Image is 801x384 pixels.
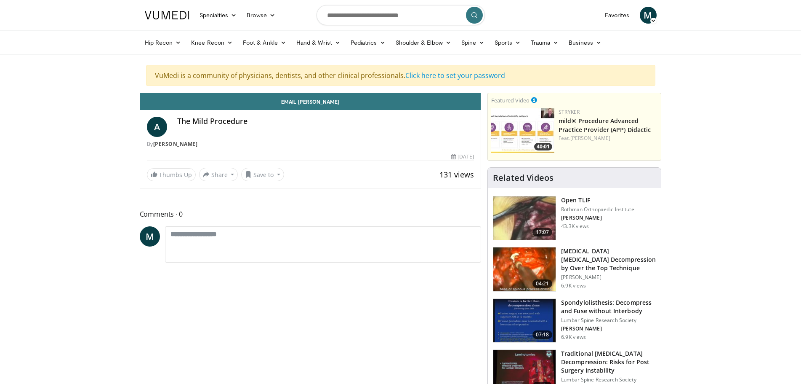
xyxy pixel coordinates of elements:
a: Shoulder & Elbow [391,34,456,51]
a: Pediatrics [346,34,391,51]
a: [PERSON_NAME] [153,140,198,148]
p: 43.3K views [561,223,589,230]
div: VuMedi is a community of physicians, dentists, and other clinical professionals. [146,65,655,86]
a: Foot & Ankle [238,34,291,51]
p: 6.9K views [561,282,586,289]
h3: Spondylolisthesis: Decompress and Fuse without Interbody [561,298,656,315]
a: Sports [490,34,526,51]
p: Lumbar Spine Research Society [561,376,656,383]
h4: The Mild Procedure [177,117,474,126]
a: Hand & Wrist [291,34,346,51]
span: 04:21 [532,279,553,288]
a: Knee Recon [186,34,238,51]
img: 5bc800f5-1105-408a-bbac-d346e50c89d5.150x105_q85_crop-smart_upscale.jpg [493,247,556,291]
a: 07:18 Spondylolisthesis: Decompress and Fuse without Interbody Lumbar Spine Research Society [PER... [493,298,656,343]
a: Business [564,34,607,51]
a: Favorites [600,7,635,24]
a: mild® Procedure Advanced Practice Provider (APP) Didactic [559,117,651,134]
button: Save to [241,168,284,181]
p: Lumbar Spine Research Society [561,317,656,324]
span: 17:07 [532,228,553,236]
a: M [640,7,657,24]
a: 17:07 Open TLIF Rothman Orthopaedic Institute [PERSON_NAME] 43.3K views [493,196,656,241]
input: Search topics, interventions [317,5,485,25]
p: Rothman Orthopaedic Institute [561,206,634,213]
span: Comments 0 [140,209,482,220]
p: [PERSON_NAME] [561,325,656,332]
p: [PERSON_NAME] [561,274,656,281]
a: Click here to set your password [405,71,505,80]
img: 97801bed-5de1-4037-bed6-2d7170b090cf.150x105_q85_crop-smart_upscale.jpg [493,299,556,343]
a: Hip Recon [140,34,186,51]
a: Spine [456,34,490,51]
div: By [147,140,474,148]
a: A [147,117,167,137]
a: Email [PERSON_NAME] [140,93,481,110]
a: Thumbs Up [147,168,196,181]
a: Trauma [526,34,564,51]
a: 40:01 [491,108,554,153]
h3: Traditional [MEDICAL_DATA] Decompression: Risks for Post Surgery Instability [561,349,656,375]
h4: Related Videos [493,173,554,183]
a: 04:21 [MEDICAL_DATA] [MEDICAL_DATA] Decompression by Over the Top Technique [PERSON_NAME] 6.9K views [493,247,656,292]
span: 07:18 [532,330,553,339]
a: M [140,226,160,247]
small: Featured Video [491,97,530,104]
div: [DATE] [451,153,474,161]
p: 6.9K views [561,334,586,341]
a: Browse [242,7,280,24]
button: Share [199,168,238,181]
span: 40:01 [534,143,552,150]
a: Specialties [194,7,242,24]
a: Stryker [559,108,580,115]
span: 131 views [439,169,474,180]
img: 87433_0000_3.png.150x105_q85_crop-smart_upscale.jpg [493,196,556,240]
div: Feat. [559,134,657,142]
p: [PERSON_NAME] [561,215,634,221]
a: [PERSON_NAME] [570,134,610,142]
h3: [MEDICAL_DATA] [MEDICAL_DATA] Decompression by Over the Top Technique [561,247,656,272]
h3: Open TLIF [561,196,634,204]
img: VuMedi Logo [145,11,189,19]
img: 4f822da0-6aaa-4e81-8821-7a3c5bb607c6.150x105_q85_crop-smart_upscale.jpg [491,108,554,153]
